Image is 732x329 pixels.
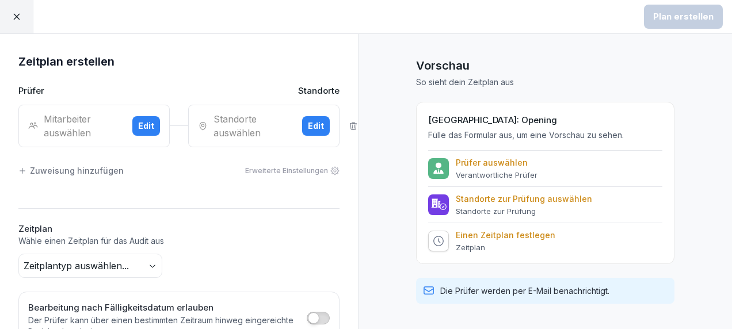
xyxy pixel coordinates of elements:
[416,57,674,74] h1: Vorschau
[456,170,537,179] p: Verantwortliche Prüfer
[18,85,44,98] p: Prüfer
[644,5,723,29] button: Plan erstellen
[428,129,662,141] p: Fülle das Formular aus, um eine Vorschau zu sehen.
[456,158,537,168] p: Prüfer auswählen
[18,223,340,236] h2: Zeitplan
[440,285,609,297] p: Die Prüfer werden per E-Mail benachrichtigt.
[245,166,340,176] div: Erweiterte Einstellungen
[28,301,301,315] h2: Bearbeitung nach Fälligkeitsdatum erlauben
[428,114,662,127] h2: [GEOGRAPHIC_DATA]: Opening
[456,206,592,216] p: Standorte zur Prüfung
[28,112,123,140] div: Mitarbeiter auswählen
[456,243,555,252] p: Zeitplan
[308,120,324,132] div: Edit
[18,164,124,177] div: Zuweisung hinzufügen
[653,10,714,23] div: Plan erstellen
[456,194,592,204] p: Standorte zur Prüfung auswählen
[18,52,340,71] h1: Zeitplan erstellen
[456,230,555,240] p: Einen Zeitplan festlegen
[298,85,340,98] p: Standorte
[302,116,330,136] button: Edit
[138,120,154,132] div: Edit
[132,116,160,136] button: Edit
[18,235,340,247] p: Wähle einen Zeitplan für das Audit aus
[416,76,674,88] p: So sieht dein Zeitplan aus
[198,112,293,140] div: Standorte auswählen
